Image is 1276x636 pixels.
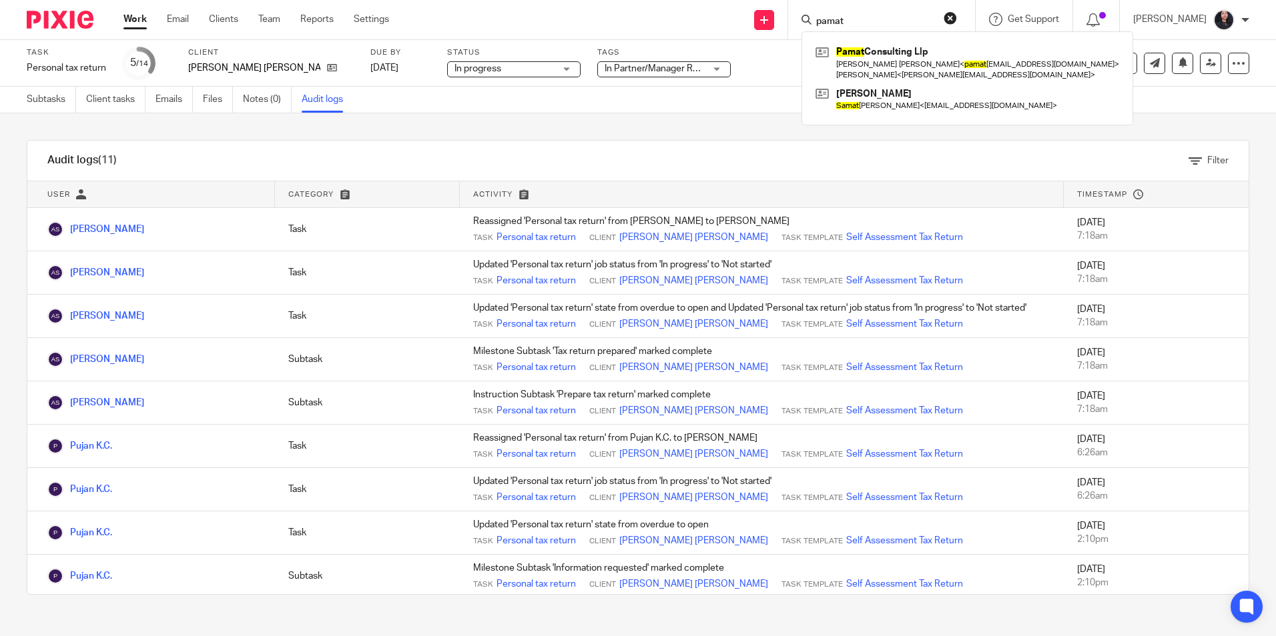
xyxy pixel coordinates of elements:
span: Task Template [781,579,843,590]
span: Task [473,276,493,287]
img: MicrosoftTeams-image.jfif [1213,9,1235,31]
div: 7:18am [1077,359,1235,373]
a: Pujan K.C. [47,528,112,537]
a: Personal tax return [497,447,576,461]
a: [PERSON_NAME] [47,268,144,277]
td: [DATE] [1064,295,1249,338]
td: Subtask [275,555,460,598]
p: [PERSON_NAME] [PERSON_NAME] [188,61,320,75]
a: Emails [155,87,193,113]
span: Task Template [781,233,843,243]
div: 7:18am [1077,229,1235,243]
td: [DATE] [1064,338,1249,381]
div: Personal tax return [27,61,106,75]
a: Reports [300,13,334,26]
div: 2:10pm [1077,533,1235,546]
span: Task Template [781,406,843,417]
a: Personal tax return [497,404,576,417]
span: [DATE] [370,63,398,73]
span: Task [473,319,493,330]
a: Pujan K.C. [47,441,112,451]
a: Self Assessment Tax Return [846,447,963,461]
span: Client [589,363,616,373]
span: Task [473,579,493,590]
img: Anish K Sarraf [47,395,63,411]
td: Subtask [275,338,460,381]
a: Self Assessment Tax Return [846,317,963,331]
small: /14 [136,60,148,67]
a: Self Assessment Tax Return [846,534,963,547]
a: Self Assessment Tax Return [846,577,963,591]
img: Pujan K.C. [47,525,63,541]
div: 2:10pm [1077,576,1235,589]
a: Self Assessment Tax Return [846,491,963,504]
a: Pujan K.C. [47,571,112,581]
td: [DATE] [1064,555,1249,598]
td: [DATE] [1064,511,1249,555]
span: Client [589,319,616,330]
a: Self Assessment Tax Return [846,274,963,287]
span: User [47,191,70,198]
td: Task [275,295,460,338]
span: Filter [1207,156,1229,165]
span: Client [589,233,616,243]
a: [PERSON_NAME] [PERSON_NAME] [619,317,768,331]
p: [PERSON_NAME] [1133,13,1207,26]
span: Task [473,449,493,460]
td: [DATE] [1064,208,1249,251]
img: Anish K Sarraf [47,265,63,281]
div: 7:18am [1077,316,1235,329]
span: Task Template [781,276,843,287]
div: 7:18am [1077,403,1235,416]
td: [DATE] [1064,381,1249,425]
button: Clear [944,11,957,25]
a: [PERSON_NAME] [PERSON_NAME] [619,361,768,374]
td: Task [275,251,460,295]
a: [PERSON_NAME] [47,398,144,407]
img: Anish K Sarraf [47,351,63,367]
span: Task [473,363,493,373]
a: Work [123,13,147,26]
span: Task [473,406,493,417]
span: In progress [454,64,501,73]
span: Timestamp [1077,191,1127,198]
td: [DATE] [1064,468,1249,511]
a: Self Assessment Tax Return [846,361,963,374]
a: [PERSON_NAME] [PERSON_NAME] [619,491,768,504]
span: Task Template [781,363,843,373]
div: 7:18am [1077,273,1235,286]
a: [PERSON_NAME] [PERSON_NAME] [619,231,768,244]
img: Pujan K.C. [47,481,63,497]
span: Client [589,406,616,417]
td: Updated 'Personal tax return' state from overdue to open [460,511,1064,555]
a: [PERSON_NAME] [47,311,144,321]
a: Pujan K.C. [47,485,112,494]
a: Self Assessment Tax Return [846,404,963,417]
td: Reassigned 'Personal tax return' from Pujan K.C. to [PERSON_NAME] [460,425,1064,468]
span: In Partner/Manager Review [605,64,717,73]
span: Client [589,493,616,503]
a: Subtasks [27,87,76,113]
div: 6:26am [1077,446,1235,459]
td: Subtask [275,381,460,425]
img: Pixie [27,11,93,29]
td: Instruction Subtask 'Prepare tax return' marked complete [460,381,1064,425]
td: Task [275,468,460,511]
td: Milestone Subtask 'Information requested' marked complete [460,555,1064,598]
label: Task [27,47,106,58]
span: Get Support [1008,15,1059,24]
a: Personal tax return [497,317,576,331]
a: [PERSON_NAME] [PERSON_NAME] [619,404,768,417]
span: Task [473,493,493,503]
span: Client [589,536,616,547]
div: 6:26am [1077,489,1235,503]
td: Updated 'Personal tax return' state from overdue to open and Updated 'Personal tax return' job st... [460,295,1064,338]
td: [DATE] [1064,425,1249,468]
a: [PERSON_NAME] [PERSON_NAME] [619,447,768,461]
a: Personal tax return [497,361,576,374]
input: Search [815,16,935,28]
span: Client [589,449,616,460]
span: Task Template [781,536,843,547]
a: [PERSON_NAME] [47,225,144,234]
